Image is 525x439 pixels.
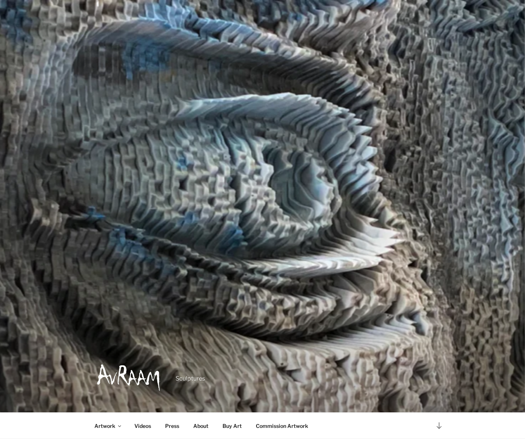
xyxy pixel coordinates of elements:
[88,417,127,435] a: Artwork
[88,417,437,435] nav: Top Menu
[249,417,314,435] a: Commission Artwork
[128,417,157,435] a: Videos
[175,374,205,383] p: Sculptures
[158,417,185,435] a: Press
[216,417,248,435] a: Buy Art
[187,417,215,435] a: About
